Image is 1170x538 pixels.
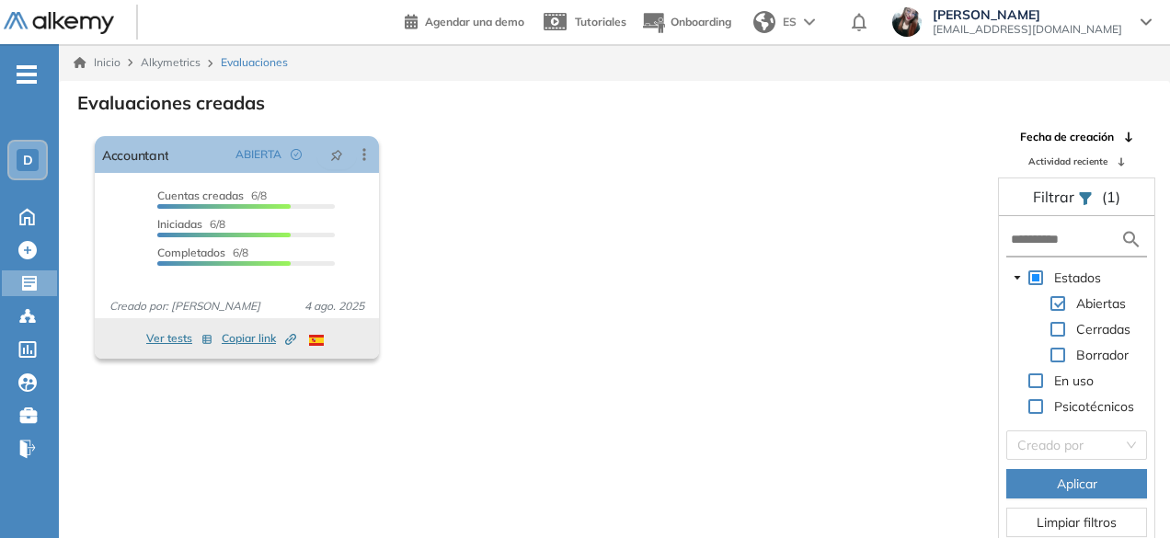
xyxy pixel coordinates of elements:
span: 6/8 [157,189,267,202]
a: Agendar una demo [405,9,524,31]
span: (1) [1102,186,1120,208]
span: Aplicar [1057,474,1097,494]
span: ABIERTA [235,146,281,163]
span: Borrador [1076,347,1129,363]
span: Creado por: [PERSON_NAME] [102,298,268,315]
span: 6/8 [157,217,225,231]
span: Cerradas [1072,318,1134,340]
span: Abiertas [1076,295,1126,312]
span: Fecha de creación [1020,129,1114,145]
span: Estados [1054,269,1101,286]
span: Psicotécnicos [1054,398,1134,415]
span: Borrador [1072,344,1132,366]
span: 4 ago. 2025 [297,298,372,315]
span: Copiar link [222,330,296,347]
img: search icon [1120,228,1142,251]
span: check-circle [291,149,302,160]
img: ESP [309,335,324,346]
span: Completados [157,246,225,259]
span: D [23,153,33,167]
span: Estados [1050,267,1105,289]
span: En uso [1054,372,1094,389]
button: Aplicar [1006,469,1147,498]
button: Limpiar filtros [1006,508,1147,537]
span: [EMAIL_ADDRESS][DOMAIN_NAME] [933,22,1122,37]
img: world [753,11,775,33]
span: caret-down [1013,273,1022,282]
span: Evaluaciones [221,54,288,71]
button: Copiar link [222,327,296,349]
img: arrow [804,18,815,26]
span: Tutoriales [575,15,626,29]
span: 6/8 [157,246,248,259]
span: En uso [1050,370,1097,392]
span: Alkymetrics [141,55,201,69]
a: Accountant [102,136,168,173]
span: Cerradas [1076,321,1130,338]
button: Onboarding [641,3,731,42]
span: Actividad reciente [1028,155,1107,168]
span: Psicotécnicos [1050,395,1138,418]
img: Logo [4,12,114,35]
span: Limpiar filtros [1037,512,1117,532]
span: Onboarding [671,15,731,29]
span: Agendar una demo [425,15,524,29]
span: pushpin [330,147,343,162]
span: Iniciadas [157,217,202,231]
i: - [17,73,37,76]
span: ES [783,14,797,30]
h3: Evaluaciones creadas [77,92,265,114]
a: Inicio [74,54,120,71]
button: pushpin [316,140,357,169]
button: Ver tests [146,327,212,349]
span: Filtrar [1033,188,1078,206]
span: Abiertas [1072,292,1130,315]
span: [PERSON_NAME] [933,7,1122,22]
span: Cuentas creadas [157,189,244,202]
